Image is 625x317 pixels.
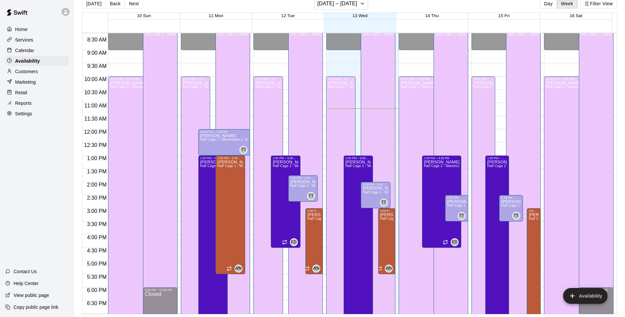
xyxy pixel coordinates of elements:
[385,265,393,273] div: Wilmy Marrero
[458,212,466,220] div: Taylor Taska
[385,265,392,272] span: WM
[381,199,386,206] span: TT
[498,13,510,18] span: 15 Fri
[443,240,448,245] span: Recurring availability
[137,13,151,18] button: 10 Sun
[5,109,69,119] a: Settings
[15,89,27,96] p: Retail
[380,199,388,207] div: Taylor Taska
[241,147,246,153] span: TT
[86,50,108,56] span: 9:00 AM
[15,100,32,106] p: Reports
[312,265,320,273] div: Wilmy Marrero
[5,35,69,45] div: Services
[235,265,242,272] span: WM
[85,156,108,161] span: 1:00 PM
[425,13,439,18] button: 14 Thu
[215,156,245,274] div: 1:00 PM – 5:30 PM: Available
[85,195,108,201] span: 2:30 PM
[5,98,69,108] a: Reports
[307,192,315,200] div: Taylor Taska
[235,265,242,273] div: Wilmy Marrero
[227,266,232,271] span: Recurring availability
[86,63,108,69] span: 9:30 AM
[183,77,208,81] div: 10:00 AM – 11:30 PM
[85,235,108,240] span: 4:00 PM
[200,157,226,160] div: 1:00 PM – 9:00 PM
[563,288,608,304] button: add
[273,164,449,168] span: Half Cage 2 - Warehouse 1, Half Cage 1 - Warehouse 1, Half Cage 3 - Warehouse 1, Half Cage 4 - Wa...
[85,248,108,253] span: 4:30 PM
[145,32,623,36] span: Half Cage 1 - Warehouse 1, Half Cage 2 - Warehouse 1, Half Cage 3 - Warehouse 1, Half Cage 4 - Wa...
[346,164,522,168] span: Half Cage 2 - Warehouse 1, Half Cage 1 - Warehouse 1, Half Cage 3 - Warehouse 1, Half Cage 4 - Wa...
[5,77,69,87] a: Marketing
[290,238,298,246] div: Euro Diaz
[290,176,316,180] div: 1:45 PM – 2:45 PM
[85,301,108,306] span: 6:30 PM
[15,47,34,54] p: Calendar
[282,240,287,245] span: Recurring availability
[570,13,582,18] button: 16 Sat
[5,24,69,34] a: Home
[110,85,588,89] span: Half Cage 1 - Warehouse 1, Half Cage 2 - Warehouse 1, Half Cage 3 - Warehouse 1, Half Cage 4 - Wa...
[15,37,33,43] p: Services
[15,110,32,117] p: Settings
[14,292,49,299] p: View public page
[209,13,223,18] span: 11 Mon
[15,26,28,33] p: Home
[82,129,108,135] span: 12:00 PM
[85,182,108,187] span: 2:00 PM
[447,196,466,199] div: 2:30 PM – 3:30 PM
[305,208,323,274] div: 3:00 PM – 5:30 PM: Available
[307,209,321,213] div: 3:00 PM – 5:30 PM
[5,67,69,76] div: Customers
[422,156,461,248] div: 1:00 PM – 4:30 PM: Available
[445,195,468,221] div: 2:30 PM – 3:30 PM: Available
[86,37,108,43] span: 8:30 AM
[473,77,493,81] div: 10:00 AM – 11:30 PM
[361,182,390,208] div: 2:00 PM – 3:00 PM: Available
[459,213,464,219] span: TT
[83,76,108,82] span: 10:00 AM
[378,208,396,274] div: 3:00 PM – 5:30 PM: Available
[85,208,108,214] span: 3:00 PM
[363,183,388,186] div: 2:00 PM – 3:00 PM
[424,164,600,168] span: Half Cage 2 - Warehouse 1, Half Cage 1 - Warehouse 1, Half Cage 3 - Warehouse 1, Half Cage 4 - Wa...
[5,45,69,55] a: Calendar
[291,239,297,245] span: ED
[200,130,248,133] div: 12:00 PM – 1:00 PM
[85,261,108,267] span: 5:00 PM
[5,56,69,66] a: Availability
[83,116,108,122] span: 11:30 AM
[5,88,69,98] div: Retail
[83,90,108,95] span: 10:30 AM
[255,77,281,81] div: 10:00 AM – 11:30 PM
[424,157,459,160] div: 1:00 PM – 4:30 PM
[401,77,436,81] div: 10:00 AM – 11:30 PM
[546,77,601,81] div: 10:00 AM – 11:30 PM
[240,146,247,154] div: Taylor Taska
[82,142,108,148] span: 12:30 PM
[14,304,58,310] p: Copy public page link
[15,79,36,85] p: Marketing
[377,266,382,271] span: Recurring availability
[288,175,318,202] div: 1:45 PM – 2:45 PM: Available
[15,58,40,64] p: Availability
[501,196,521,199] div: 2:30 PM – 3:30 PM
[514,213,519,219] span: TT
[328,77,354,81] div: 10:00 AM – 11:30 PM
[487,157,507,160] div: 1:00 PM – 9:00 PM
[529,209,539,213] div: 3:00 PM – 7:30 PM
[217,157,243,160] div: 1:00 PM – 5:30 PM
[304,266,310,271] span: Recurring availability
[145,288,176,292] div: 6:00 PM – 11:59 PM
[198,129,250,156] div: 12:00 PM – 1:00 PM: Available
[14,268,37,275] p: Contact Us
[85,274,108,280] span: 5:30 PM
